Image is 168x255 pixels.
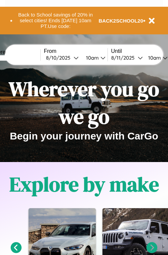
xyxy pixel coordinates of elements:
b: BACK2SCHOOL20 [99,18,143,24]
button: 8/10/2025 [44,54,81,61]
div: 10am [83,55,100,61]
div: 8 / 10 / 2025 [46,55,74,61]
button: Back to School savings of 20% in select cities! Ends [DATE] 10am PT.Use code: [12,10,99,31]
button: 10am [81,54,108,61]
label: From [44,48,108,54]
div: 8 / 11 / 2025 [111,55,138,61]
h1: Explore by make [9,170,159,198]
div: 10am [145,55,163,61]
